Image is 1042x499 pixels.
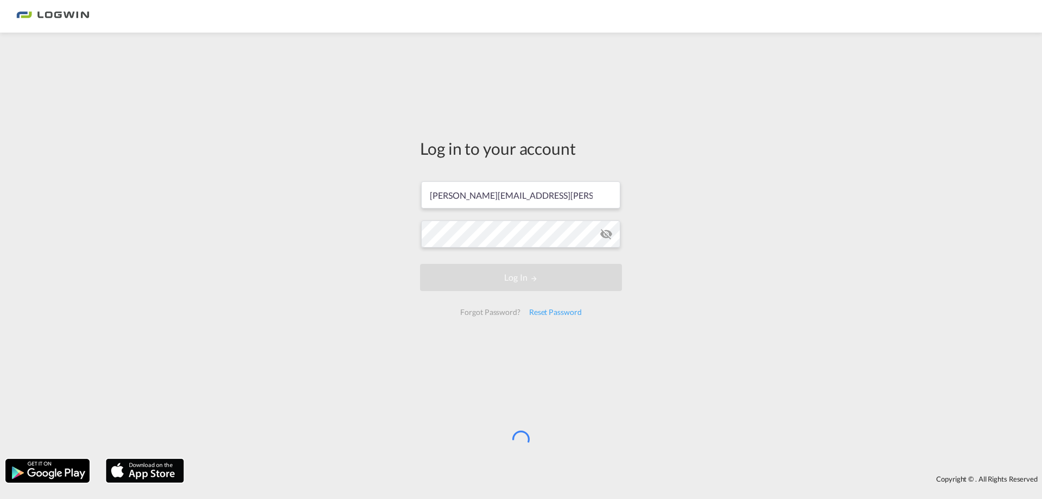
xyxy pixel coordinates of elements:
[420,137,622,160] div: Log in to your account
[4,458,91,484] img: google.png
[421,181,620,209] input: Enter email/phone number
[105,458,185,484] img: apple.png
[525,302,586,322] div: Reset Password
[420,264,622,291] button: LOGIN
[600,228,613,241] md-icon: icon-eye-off
[16,4,90,29] img: bc73a0e0d8c111efacd525e4c8ad7d32.png
[189,470,1042,488] div: Copyright © . All Rights Reserved
[456,302,524,322] div: Forgot Password?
